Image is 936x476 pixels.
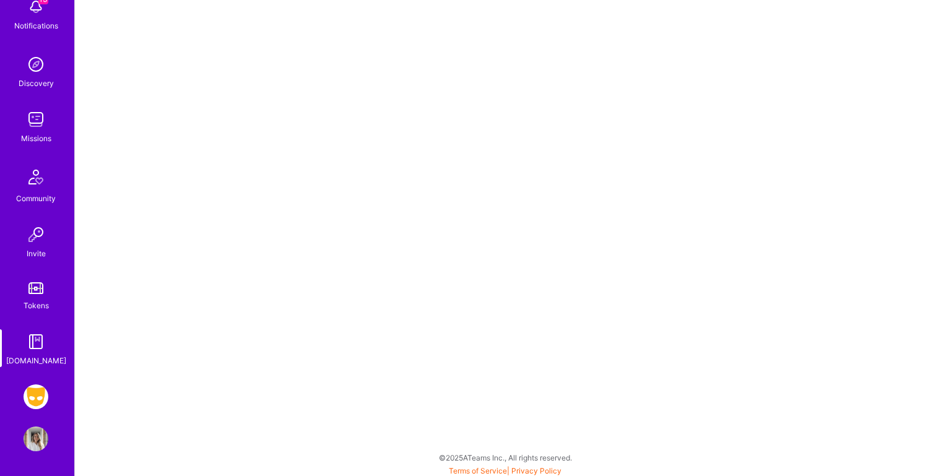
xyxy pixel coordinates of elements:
[24,107,48,132] img: teamwork
[28,282,43,294] img: tokens
[21,132,51,145] div: Missions
[24,52,48,77] img: discovery
[27,247,46,260] div: Invite
[511,466,561,475] a: Privacy Policy
[449,466,561,475] span: |
[16,192,56,205] div: Community
[14,19,58,32] div: Notifications
[20,426,51,451] a: User Avatar
[19,77,54,90] div: Discovery
[74,442,936,473] div: © 2025 ATeams Inc., All rights reserved.
[20,384,51,409] a: Grindr: Data + FE + CyberSecurity + QA
[21,162,51,192] img: Community
[24,426,48,451] img: User Avatar
[24,299,49,312] div: Tokens
[6,354,66,367] div: [DOMAIN_NAME]
[449,466,507,475] a: Terms of Service
[24,329,48,354] img: guide book
[24,222,48,247] img: Invite
[24,384,48,409] img: Grindr: Data + FE + CyberSecurity + QA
